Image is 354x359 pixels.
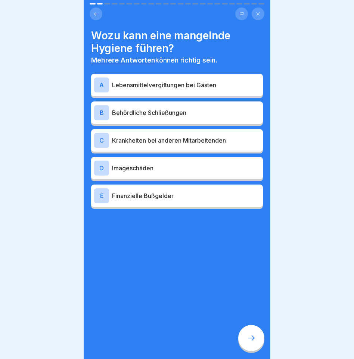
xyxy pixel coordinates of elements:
b: Mehrere Antworten [91,56,155,64]
div: B [94,105,109,120]
p: Imageschäden [112,164,260,173]
p: Finanzielle Bußgelder [112,191,260,200]
p: Krankheiten bei anderen Mitarbeitenden [112,136,260,145]
p: Lebensmittelvergiftungen bei Gästen [112,80,260,89]
div: C [94,133,109,148]
p: Behördliche Schließungen [112,108,260,117]
p: können richtig sein. [91,56,263,64]
h4: Wozu kann eine mangelnde Hygiene führen? [91,29,263,55]
div: E [94,188,109,203]
div: D [94,161,109,176]
div: A [94,77,109,92]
